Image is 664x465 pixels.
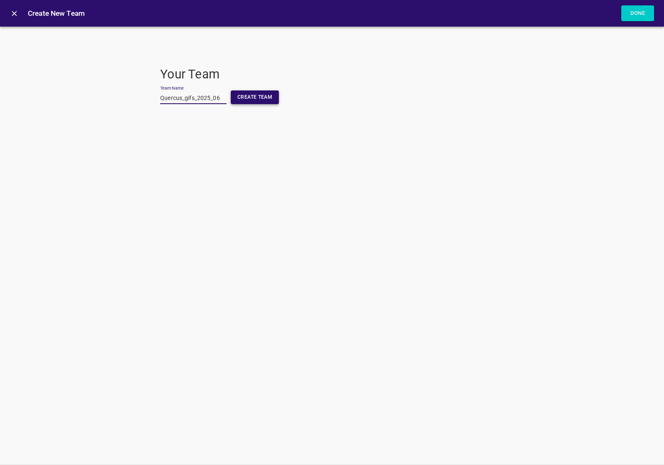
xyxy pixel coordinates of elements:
button: Done [621,5,654,22]
label: Team Name [160,85,183,91]
button: Create Team [231,90,279,104]
h6: Create New Team [28,7,621,19]
h4: Your Team [160,67,504,82]
button: close [5,4,24,23]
